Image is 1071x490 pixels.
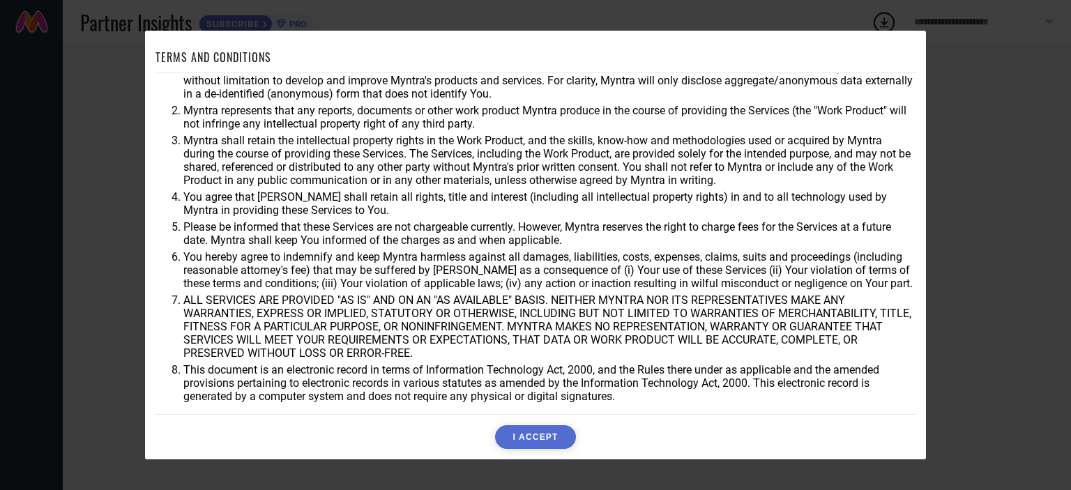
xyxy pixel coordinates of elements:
button: I ACCEPT [495,425,575,449]
li: This document is an electronic record in terms of Information Technology Act, 2000, and the Rules... [183,363,916,403]
li: Myntra shall retain the intellectual property rights in the Work Product, and the skills, know-ho... [183,134,916,187]
li: You agree that [PERSON_NAME] shall retain all rights, title and interest (including all intellect... [183,190,916,217]
li: ALL SERVICES ARE PROVIDED "AS IS" AND ON AN "AS AVAILABLE" BASIS. NEITHER MYNTRA NOR ITS REPRESEN... [183,293,916,360]
li: Myntra represents that any reports, documents or other work product Myntra produce in the course ... [183,104,916,130]
li: You agree that Myntra may use aggregate and anonymized data for any business purpose during or af... [183,61,916,100]
li: Please be informed that these Services are not chargeable currently. However, Myntra reserves the... [183,220,916,247]
li: You hereby agree to indemnify and keep Myntra harmless against all damages, liabilities, costs, e... [183,250,916,290]
h1: TERMS AND CONDITIONS [155,49,271,66]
